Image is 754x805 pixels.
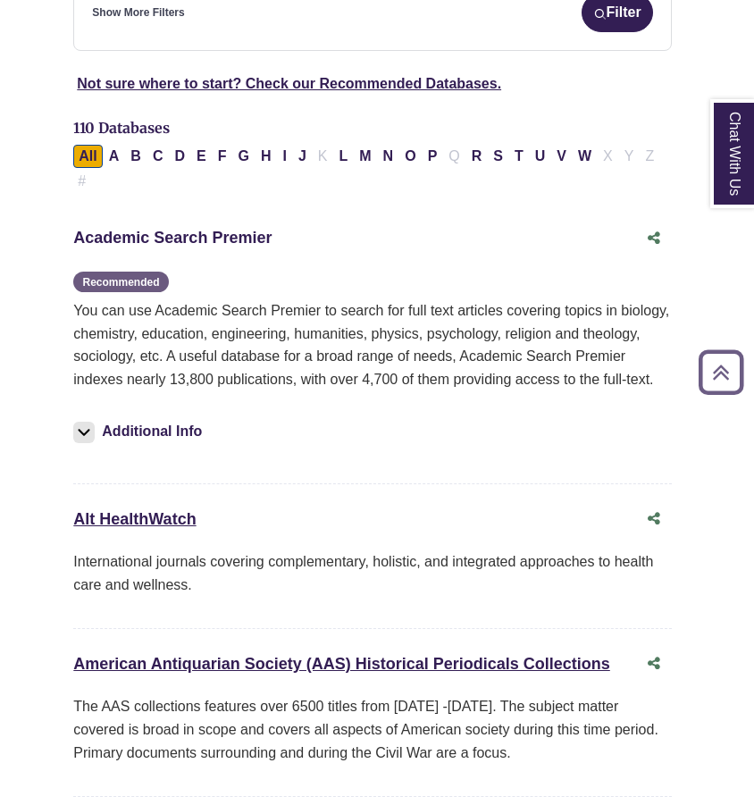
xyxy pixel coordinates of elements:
[573,145,597,168] button: Filter Results W
[125,145,147,168] button: Filter Results B
[73,550,671,596] p: International journals covering complementary, holistic, and integrated approaches to health care...
[77,76,501,91] a: Not sure where to start? Check our Recommended Databases.
[399,145,421,168] button: Filter Results O
[73,655,610,673] a: American Antiquarian Society (AAS) Historical Periodicals Collections
[488,145,508,168] button: Filter Results S
[73,148,661,188] div: Alpha-list to filter by first letter of database name
[169,145,190,168] button: Filter Results D
[73,272,168,292] span: Recommended
[73,119,170,137] span: 110 Databases
[378,145,399,168] button: Filter Results N
[636,222,672,256] button: Share this database
[73,145,102,168] button: All
[636,647,672,681] button: Share this database
[636,502,672,536] button: Share this database
[354,145,376,168] button: Filter Results M
[530,145,551,168] button: Filter Results U
[293,145,312,168] button: Filter Results J
[73,510,196,528] a: Alt HealthWatch
[147,145,169,168] button: Filter Results C
[73,299,671,390] p: You can use Academic Search Premier to search for full text articles covering topics in biology, ...
[73,695,671,764] p: The AAS collections features over 6500 titles from [DATE] -[DATE]. The subject matter covered is ...
[92,4,184,21] a: Show More Filters
[466,145,488,168] button: Filter Results R
[73,229,272,247] a: Academic Search Premier
[423,145,443,168] button: Filter Results P
[334,145,354,168] button: Filter Results L
[213,145,232,168] button: Filter Results F
[73,419,207,444] button: Additional Info
[191,145,212,168] button: Filter Results E
[551,145,572,168] button: Filter Results V
[509,145,529,168] button: Filter Results T
[256,145,277,168] button: Filter Results H
[232,145,254,168] button: Filter Results G
[104,145,125,168] button: Filter Results A
[277,145,291,168] button: Filter Results I
[692,360,750,384] a: Back to Top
